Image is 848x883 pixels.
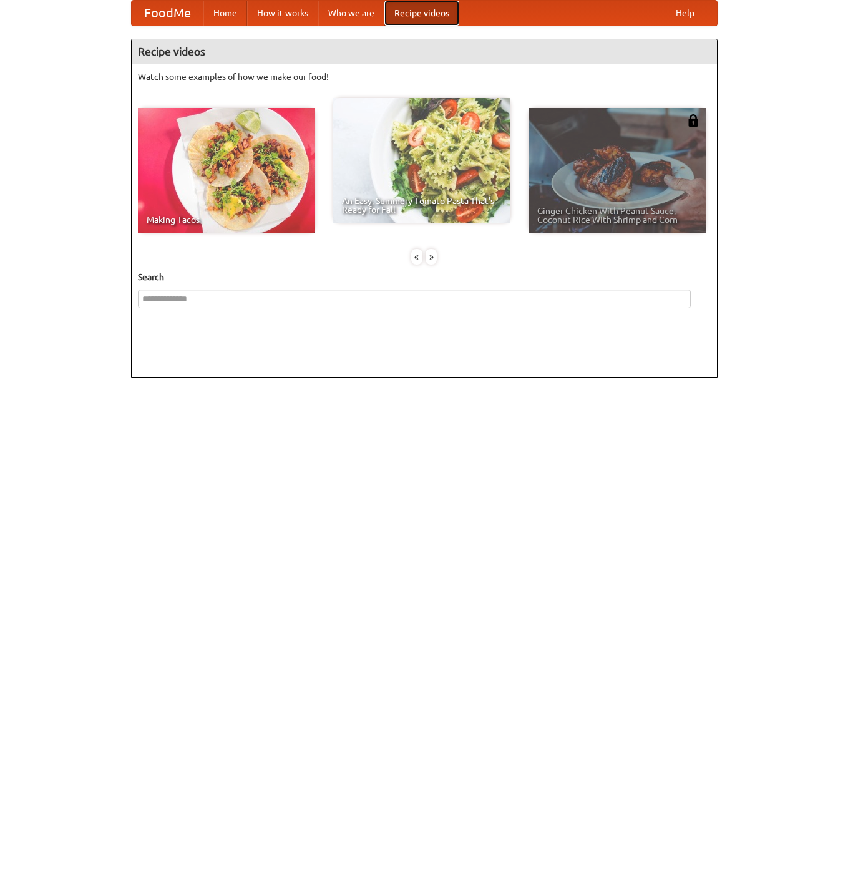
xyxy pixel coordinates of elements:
a: FoodMe [132,1,203,26]
div: « [411,249,422,265]
div: » [426,249,437,265]
h5: Search [138,271,711,283]
a: Who we are [318,1,384,26]
h4: Recipe videos [132,39,717,64]
a: Help [666,1,704,26]
a: Recipe videos [384,1,459,26]
a: How it works [247,1,318,26]
span: Making Tacos [147,215,306,224]
a: Home [203,1,247,26]
span: An Easy, Summery Tomato Pasta That's Ready for Fall [342,197,502,214]
a: Making Tacos [138,108,315,233]
a: An Easy, Summery Tomato Pasta That's Ready for Fall [333,98,510,223]
p: Watch some examples of how we make our food! [138,71,711,83]
img: 483408.png [687,114,699,127]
